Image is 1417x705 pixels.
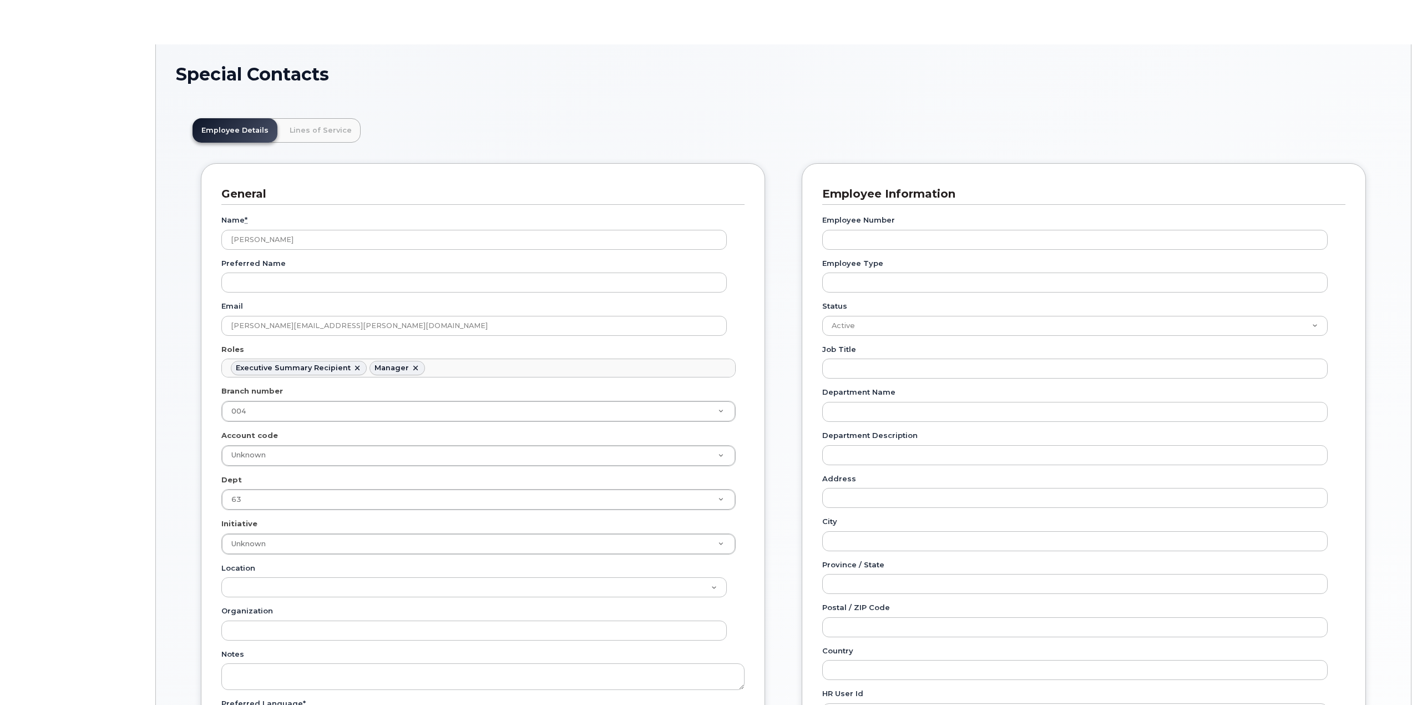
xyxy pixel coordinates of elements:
[221,215,247,225] label: Name
[176,64,1391,84] h1: Special Contacts
[221,187,736,202] h3: General
[231,540,266,548] span: Unknown
[822,688,863,699] label: HR user id
[221,475,242,485] label: Dept
[822,560,884,570] label: Province / State
[245,215,247,224] abbr: required
[222,446,735,466] a: Unknown
[221,563,255,573] label: Location
[375,364,409,372] div: Manager
[221,649,244,659] label: Notes
[221,518,257,529] label: Initiative
[822,474,856,484] label: Address
[222,534,735,554] a: Unknown
[822,387,895,397] label: Department Name
[822,301,847,311] label: Status
[822,215,895,225] label: Employee Number
[822,646,853,656] label: Country
[222,401,735,421] a: 004
[822,430,918,441] label: Department Description
[193,118,277,143] a: Employee Details
[221,430,278,441] label: Account code
[222,490,735,510] a: 63
[221,606,273,616] label: Organization
[822,258,883,269] label: Employee Type
[822,187,1337,202] h3: Employee Information
[236,364,351,372] div: Executive Summary Recipient
[231,495,241,503] span: 63
[822,602,890,613] label: Postal / ZIP Code
[221,344,244,355] label: Roles
[231,451,266,459] span: Unknown
[281,118,361,143] a: Lines of Service
[231,407,246,415] span: 004
[221,301,243,311] label: Email
[221,258,286,269] label: Preferred Name
[221,386,283,396] label: Branch number
[822,344,856,355] label: Job Title
[822,516,837,527] label: City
